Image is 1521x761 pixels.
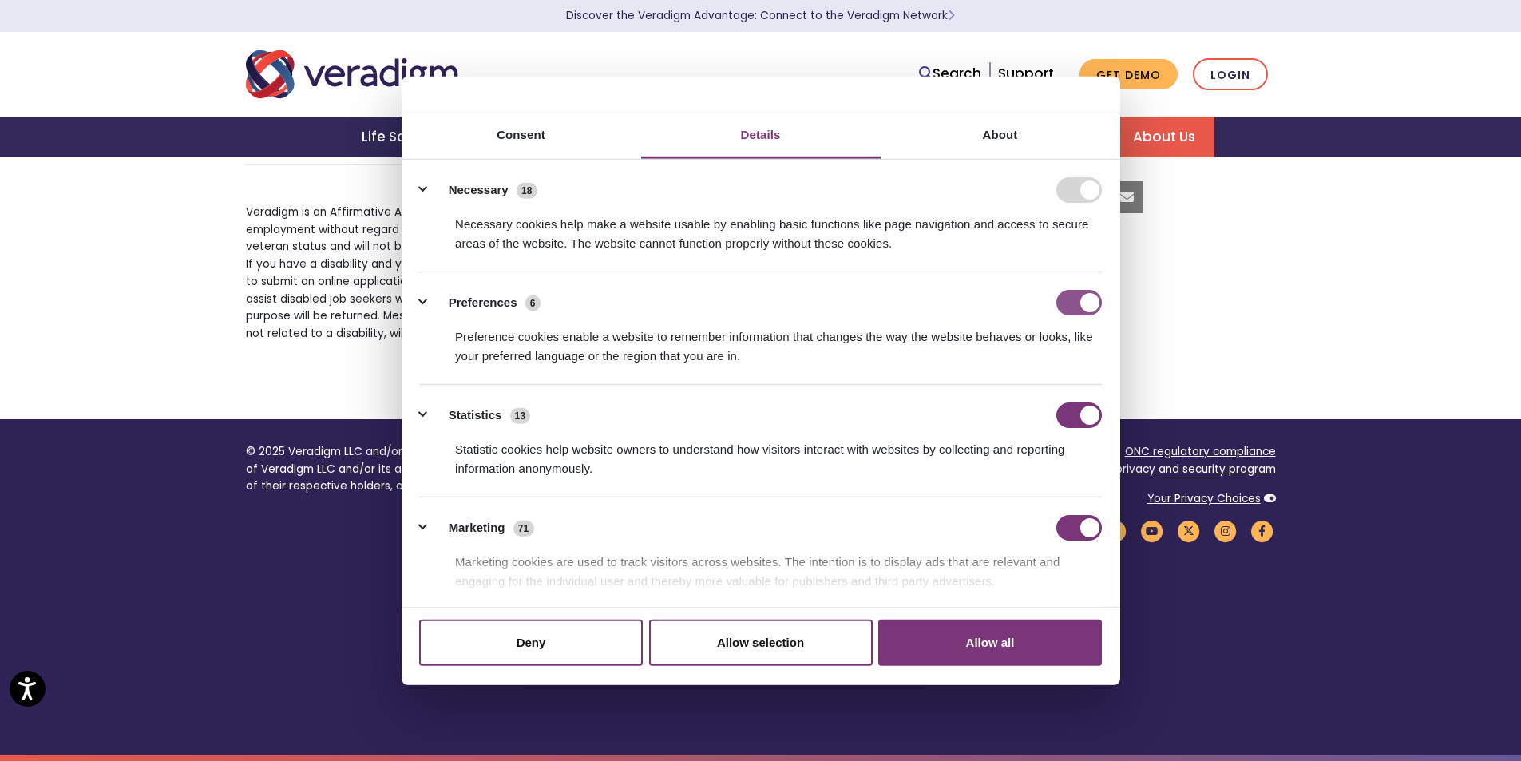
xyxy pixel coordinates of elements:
div: Marketing cookies are used to track visitors across websites. The intention is to display ads tha... [419,541,1102,591]
a: Details [641,113,881,158]
label: Preferences [449,294,517,312]
div: Statistic cookies help website owners to understand how visitors interact with websites by collec... [419,428,1102,478]
button: Allow all [878,620,1102,666]
button: Necessary (18) [419,177,547,203]
button: Statistics (13) [419,402,541,428]
a: Discover the Veradigm Advantage: Connect to the Veradigm NetworkLearn More [566,8,955,23]
button: Marketing (71) [419,515,544,541]
a: About [881,113,1120,158]
a: Support [998,64,1054,83]
p: © 2025 Veradigm LLC and/or its affiliates. All rights reserved. Cited marks are the property of V... [246,443,749,495]
a: Life Sciences [343,117,475,157]
a: Get Demo [1079,59,1178,90]
p: Veradigm is an Affirmative Action and Equal Opportunity Employer. All qualified applicants will r... [246,204,898,343]
label: Statistics [449,406,502,425]
label: Necessary [449,181,509,200]
div: Necessary cookies help make a website usable by enabling basic functions like page navigation and... [419,203,1102,253]
a: Your Privacy Choices [1147,491,1261,506]
a: Search [919,63,981,85]
a: Veradigm Instagram Link [1212,523,1239,538]
div: Preference cookies enable a website to remember information that changes the way the website beha... [419,315,1102,366]
a: privacy and security program [1115,462,1276,477]
a: Veradigm Twitter Link [1175,523,1202,538]
a: Consent [402,113,641,158]
img: Veradigm logo [246,48,465,101]
label: Marketing [449,519,505,537]
a: Login [1193,58,1268,91]
button: Deny [419,620,643,666]
a: About Us [1114,117,1214,157]
a: ONC regulatory compliance [1125,444,1276,459]
a: Veradigm Facebook Link [1249,523,1276,538]
span: Learn More [948,8,955,23]
button: Allow selection [649,620,873,666]
a: Veradigm YouTube Link [1139,523,1166,538]
button: Preferences (6) [419,290,550,315]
